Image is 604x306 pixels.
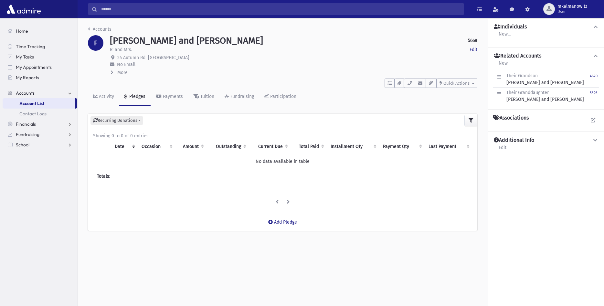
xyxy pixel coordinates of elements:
span: My Reports [16,75,39,80]
span: Financials [16,121,36,127]
button: More [110,69,128,76]
a: Accounts [88,26,111,32]
a: 5595 [590,89,598,103]
a: Tuition [188,88,219,106]
img: AdmirePro [5,3,42,16]
span: Time Tracking [16,44,45,49]
a: Fundraising [3,129,77,140]
a: 4620 [590,72,598,86]
div: [PERSON_NAME] and [PERSON_NAME] [506,89,584,103]
a: Account List [3,98,75,109]
h1: [PERSON_NAME] and [PERSON_NAME] [110,35,263,46]
div: F [88,35,103,51]
td: No data available in table [93,154,472,169]
th: Last Payment: activate to sort column ascending [425,139,472,154]
div: Showing 0 to 0 of 0 entries [93,132,472,139]
a: Activity [88,88,119,106]
strong: 5668 [468,37,477,44]
a: My Tasks [3,52,77,62]
div: Fundraising [229,94,254,99]
div: [PERSON_NAME] and [PERSON_NAME] [506,72,584,86]
div: Payments [162,94,183,99]
th: Payment Qty: activate to sort column ascending [379,139,425,154]
h4: Individuals [494,24,527,30]
span: Home [16,28,28,34]
button: Individuals [493,24,599,30]
a: New [498,59,508,71]
span: My Appointments [16,64,52,70]
a: Accounts [3,88,77,98]
span: Account List [19,100,44,106]
small: 5595 [590,91,598,95]
a: Home [3,26,77,36]
th: Outstanding: activate to sort column ascending [207,139,249,154]
h4: Related Accounts [494,53,541,59]
div: Tuition [199,94,214,99]
span: Fundraising [16,132,39,137]
a: Contact Logs [3,109,77,119]
a: Fundraising [219,88,259,106]
span: No Email [117,62,135,67]
nav: breadcrumb [88,26,111,35]
p: R' and Mrs. [110,46,132,53]
button: Additional Info [493,137,599,144]
th: Occasion : activate to sort column ascending [138,139,175,154]
input: Search [97,3,464,15]
th: Amount: activate to sort column ascending [175,139,207,154]
small: 4620 [590,74,598,78]
a: Payments [151,88,188,106]
div: Participation [269,94,296,99]
span: User [557,9,587,14]
th: Installment Qty: activate to sort column ascending [327,139,379,154]
a: My Appointments [3,62,77,72]
a: Edit [470,46,477,53]
th: Current Due: activate to sort column ascending [249,139,291,154]
th: Date: activate to sort column ascending [111,139,138,154]
a: Financials [3,119,77,129]
div: Pledges [128,94,145,99]
button: Related Accounts [493,53,599,59]
div: Activity [98,94,114,99]
span: Contact Logs [19,111,47,117]
a: Pledges [119,88,151,106]
span: Quick Actions [443,81,470,86]
a: School [3,140,77,150]
h4: Associations [493,115,529,121]
a: Time Tracking [3,41,77,52]
a: Edit [498,144,507,155]
span: Their Granddaughter [506,90,549,95]
th: Totals: [93,169,175,184]
a: My Reports [3,72,77,83]
th: Total Paid: activate to sort column ascending [291,139,327,154]
span: My Tasks [16,54,34,60]
span: Accounts [16,90,35,96]
span: School [16,142,29,148]
span: [GEOGRAPHIC_DATA] [148,55,189,60]
span: Their Grandson [506,73,538,79]
h4: Additional Info [494,137,534,144]
span: More [117,70,128,75]
a: Participation [259,88,302,106]
a: New... [498,30,511,42]
button: Recurring Donations [90,116,143,125]
span: mkalmanowitz [557,4,587,9]
a: Add Pledge [263,214,302,230]
button: Quick Actions [437,79,477,88]
span: 24 Autumn Rd [117,55,145,60]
